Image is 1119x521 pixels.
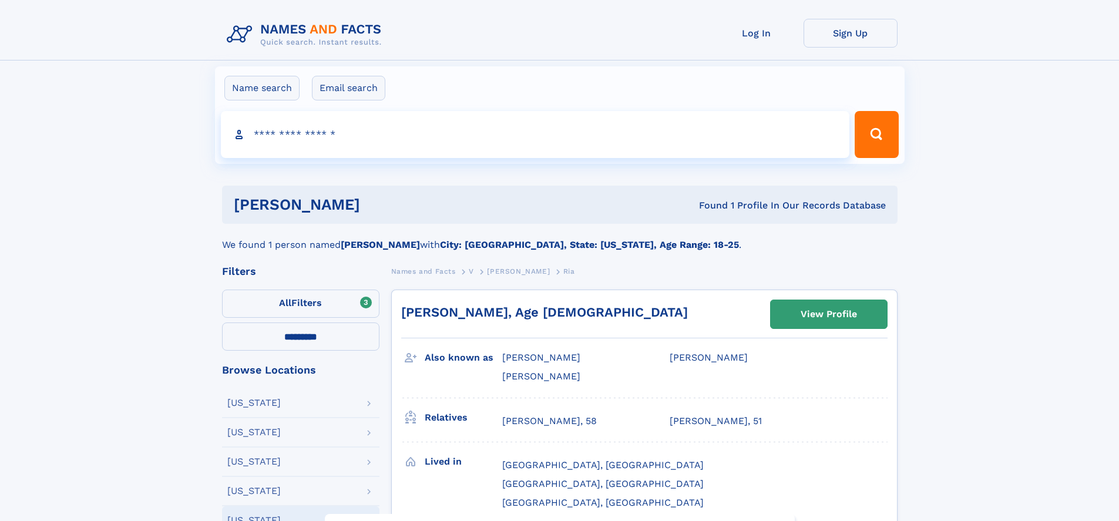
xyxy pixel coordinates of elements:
[469,264,474,278] a: V
[391,264,456,278] a: Names and Facts
[502,497,704,508] span: [GEOGRAPHIC_DATA], [GEOGRAPHIC_DATA]
[425,452,502,472] h3: Lived in
[227,398,281,408] div: [US_STATE]
[670,352,748,363] span: [PERSON_NAME]
[425,408,502,428] h3: Relatives
[855,111,898,158] button: Search Button
[227,457,281,466] div: [US_STATE]
[440,239,739,250] b: City: [GEOGRAPHIC_DATA], State: [US_STATE], Age Range: 18-25
[502,415,597,428] a: [PERSON_NAME], 58
[222,224,898,252] div: We found 1 person named with .
[502,371,580,382] span: [PERSON_NAME]
[341,239,420,250] b: [PERSON_NAME]
[401,305,688,320] a: [PERSON_NAME], Age [DEMOGRAPHIC_DATA]
[801,301,857,328] div: View Profile
[804,19,898,48] a: Sign Up
[227,428,281,437] div: [US_STATE]
[279,297,291,308] span: All
[312,76,385,100] label: Email search
[222,290,379,318] label: Filters
[222,19,391,51] img: Logo Names and Facts
[502,478,704,489] span: [GEOGRAPHIC_DATA], [GEOGRAPHIC_DATA]
[487,264,550,278] a: [PERSON_NAME]
[222,266,379,277] div: Filters
[425,348,502,368] h3: Also known as
[771,300,887,328] a: View Profile
[234,197,530,212] h1: [PERSON_NAME]
[469,267,474,275] span: V
[502,459,704,470] span: [GEOGRAPHIC_DATA], [GEOGRAPHIC_DATA]
[222,365,379,375] div: Browse Locations
[670,415,762,428] a: [PERSON_NAME], 51
[487,267,550,275] span: [PERSON_NAME]
[224,76,300,100] label: Name search
[710,19,804,48] a: Log In
[221,111,850,158] input: search input
[227,486,281,496] div: [US_STATE]
[529,199,886,212] div: Found 1 Profile In Our Records Database
[563,267,575,275] span: Ria
[502,352,580,363] span: [PERSON_NAME]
